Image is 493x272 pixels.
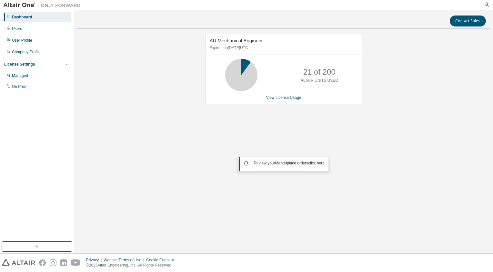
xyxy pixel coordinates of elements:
div: Privacy [86,257,104,263]
p: 21 of 200 [303,67,336,78]
a: here [317,161,325,165]
em: Marketplace orders [275,161,308,165]
div: Cookie Consent [146,257,177,263]
button: Contact Sales [450,16,486,26]
img: Altair One [3,2,84,8]
span: AU Mechanical Engineer [210,38,263,43]
img: facebook.svg [39,259,46,266]
div: License Settings [4,62,35,67]
a: View License Usage [266,95,301,100]
div: On Prem [12,84,27,89]
p: Expires on [DATE] UTC [210,45,356,51]
div: User Profile [12,38,32,43]
img: youtube.svg [71,259,80,266]
span: To view your click [254,161,325,165]
img: altair_logo.svg [2,259,35,266]
img: instagram.svg [50,259,56,266]
div: Users [12,26,22,31]
p: © 2025 Altair Engineering, Inc. All Rights Reserved. [86,263,178,268]
div: Company Profile [12,49,41,55]
div: Managed [12,73,28,78]
div: Website Terms of Use [104,257,146,263]
img: linkedin.svg [60,259,67,266]
p: ALTAIR UNITS USED [301,78,338,83]
div: Dashboard [12,15,32,20]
